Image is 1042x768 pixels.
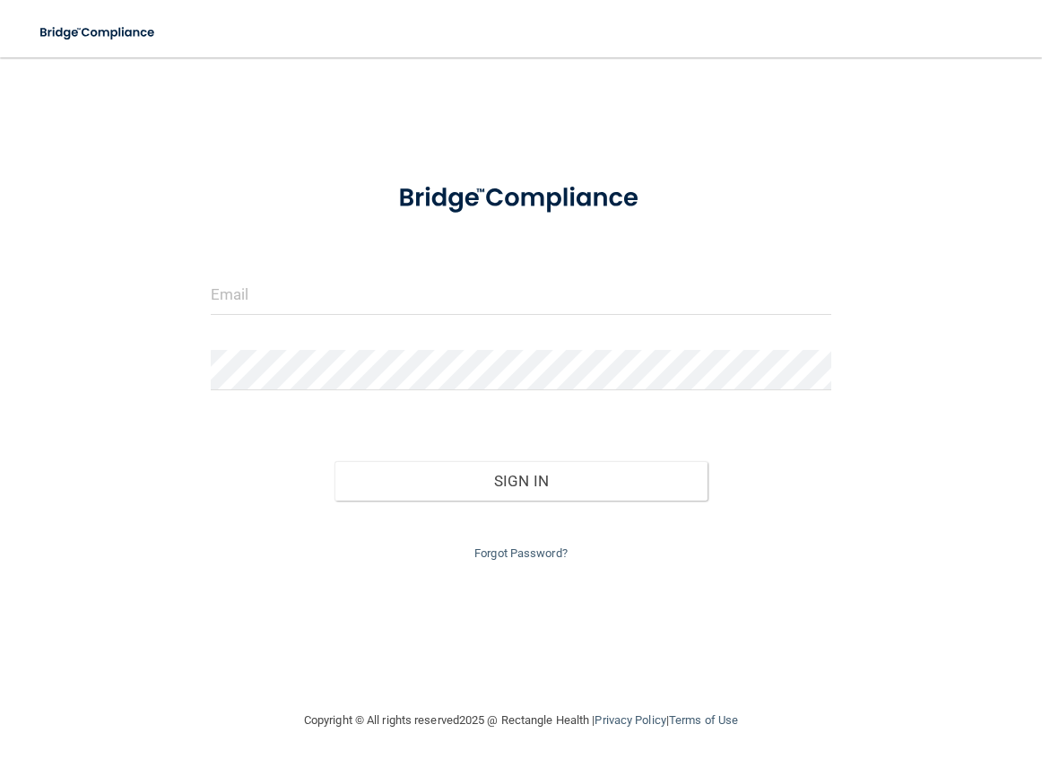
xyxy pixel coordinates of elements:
button: Sign In [334,461,708,501]
a: Terms of Use [669,713,738,727]
div: Copyright © All rights reserved 2025 @ Rectangle Health | | [194,692,848,749]
input: Email [211,275,832,315]
img: bridge_compliance_login_screen.278c3ca4.svg [372,165,669,231]
a: Privacy Policy [595,713,665,727]
img: bridge_compliance_login_screen.278c3ca4.svg [27,14,169,51]
a: Forgot Password? [474,546,568,560]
